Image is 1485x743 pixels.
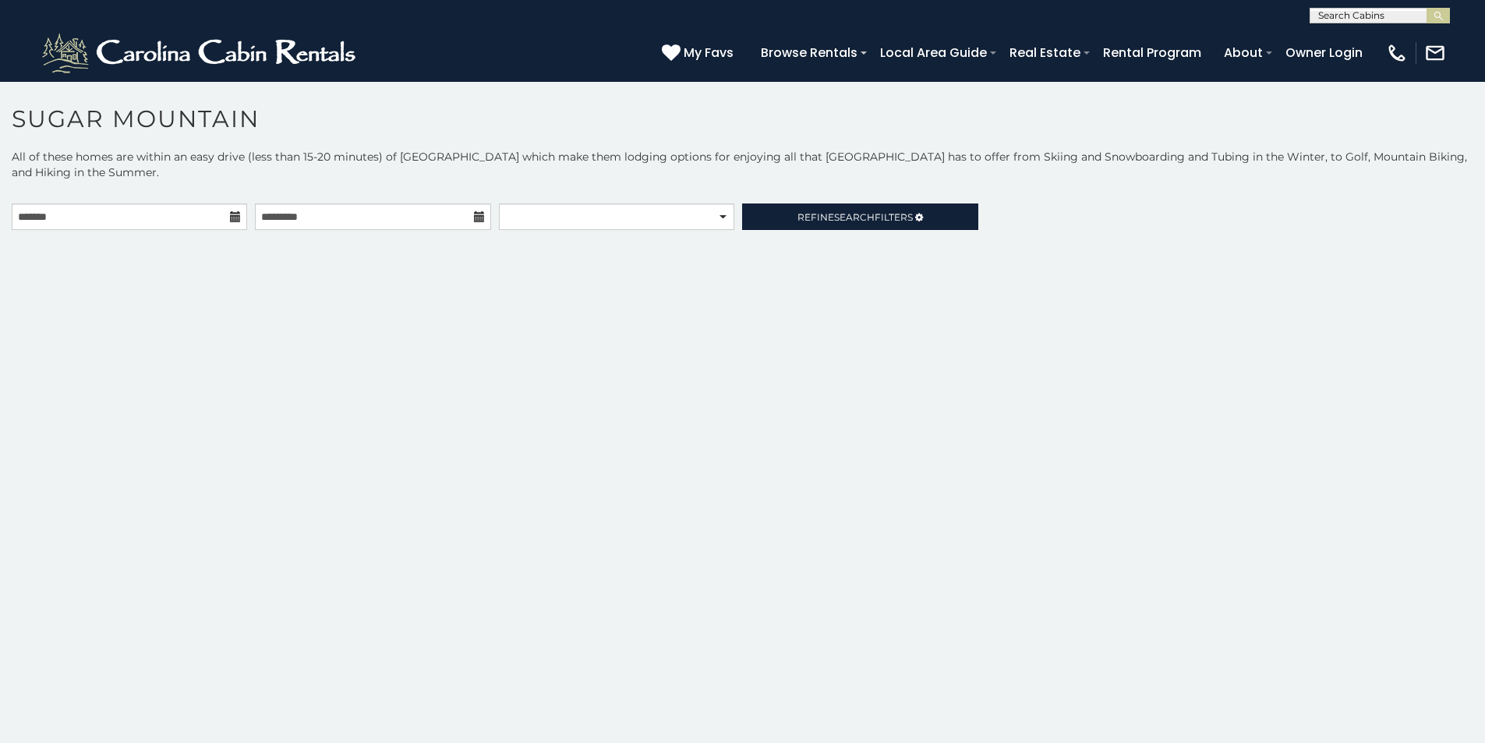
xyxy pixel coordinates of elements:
[684,43,734,62] span: My Favs
[742,203,978,230] a: RefineSearchFilters
[1216,39,1271,66] a: About
[834,211,875,223] span: Search
[797,211,913,223] span: Refine Filters
[1424,42,1446,64] img: mail-regular-white.png
[1386,42,1408,64] img: phone-regular-white.png
[39,30,362,76] img: White-1-2.png
[872,39,995,66] a: Local Area Guide
[1095,39,1209,66] a: Rental Program
[662,43,737,63] a: My Favs
[1278,39,1370,66] a: Owner Login
[1002,39,1088,66] a: Real Estate
[753,39,865,66] a: Browse Rentals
